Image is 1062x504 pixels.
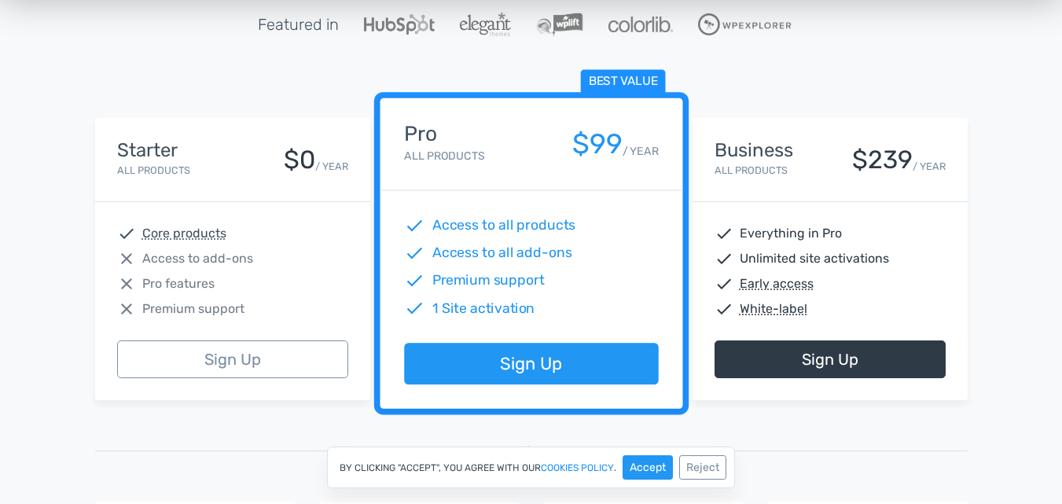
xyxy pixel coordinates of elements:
[404,215,424,236] span: check
[117,249,136,268] span: close
[432,215,575,236] span: Access to all products
[404,344,658,385] a: Sign Up
[715,249,733,268] span: check
[623,455,673,480] button: Accept
[258,16,339,33] h5: Featured in
[117,140,190,160] h4: Starter
[404,149,484,163] small: All Products
[622,143,658,160] small: / YEAR
[364,14,435,35] img: Hubspot
[284,146,315,174] div: $0
[740,274,814,293] abbr: Early access
[404,243,424,263] span: check
[404,270,424,291] span: check
[142,300,244,318] span: Premium support
[913,159,946,174] small: / YEAR
[404,298,424,318] span: check
[852,146,913,174] div: $239
[536,13,582,36] img: WPLift
[432,243,571,263] span: Access to all add-ons
[327,447,735,488] div: By clicking "Accept", you agree with our .
[142,224,226,243] abbr: Core products
[432,298,535,318] span: 1 Site activation
[524,442,538,461] span: Or
[432,270,544,291] span: Premium support
[315,159,348,174] small: / YEAR
[571,129,622,160] div: $99
[117,300,136,318] span: close
[698,13,792,35] img: WPExplorer
[715,140,793,160] h4: Business
[715,340,946,378] a: Sign Up
[740,300,807,318] abbr: White-label
[580,70,665,94] span: Best value
[117,224,136,243] span: check
[460,13,511,36] img: ElegantThemes
[715,300,733,318] span: check
[608,17,673,32] img: Colorlib
[715,164,788,176] small: All Products
[541,463,614,473] a: cookies policy
[142,274,215,293] span: Pro features
[117,274,136,293] span: close
[679,455,726,480] button: Reject
[740,224,842,243] span: Everything in Pro
[142,249,253,268] span: Access to add-ons
[117,164,190,176] small: All Products
[117,340,348,378] a: Sign Up
[404,123,484,145] h4: Pro
[715,224,733,243] span: check
[740,249,889,268] span: Unlimited site activations
[715,274,733,293] span: check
